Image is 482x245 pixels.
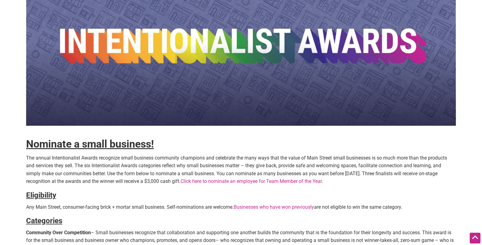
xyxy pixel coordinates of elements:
strong: Community Over Competition [26,230,91,235]
p: Any Main Street, consumer-facing brick + mortar small business. Self-nominations are welcome. are... [26,203,456,211]
strong: Nominate a small business! [26,138,154,150]
strong: Eligibility [26,191,56,200]
p: The annual Intentionalist Awards recognize small business community champions and celebrate the m... [26,154,456,185]
a: Click here to nominate an employee for Team Member of the Year [181,178,322,184]
a: Businesses who have won previously [234,204,314,210]
div: Scroll Back to Top [470,233,480,243]
strong: Categories [26,216,62,225]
